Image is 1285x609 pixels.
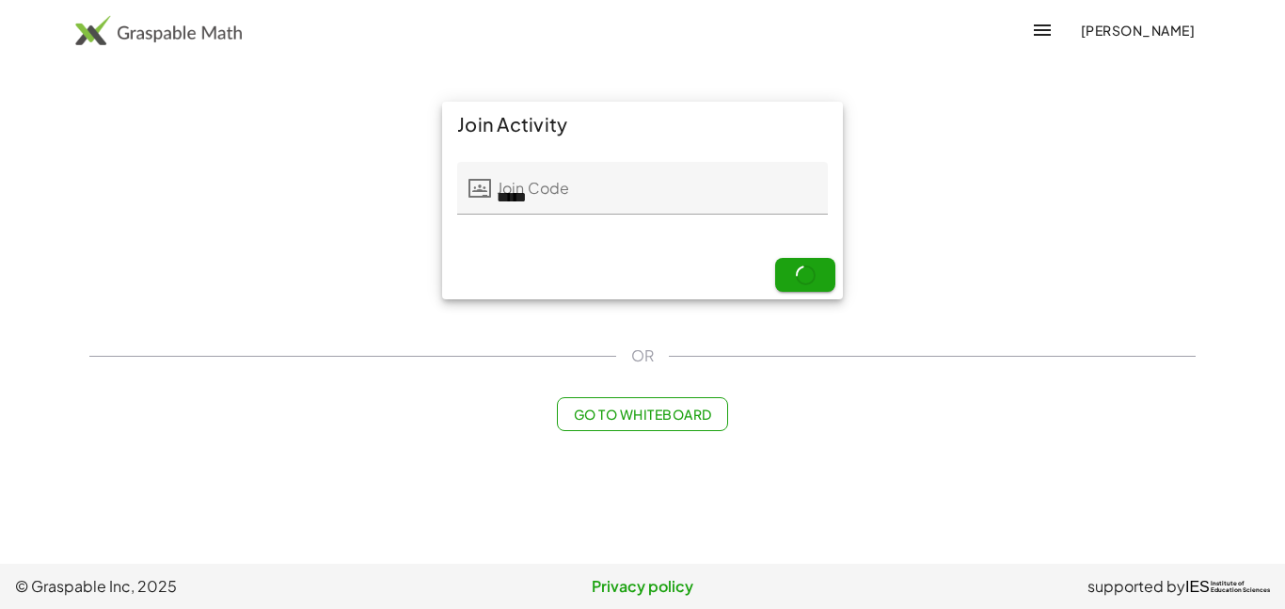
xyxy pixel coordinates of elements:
[1080,22,1195,39] span: [PERSON_NAME]
[15,575,434,598] span: © Graspable Inc, 2025
[1185,575,1270,598] a: IESInstitute ofEducation Sciences
[573,406,711,423] span: Go to Whiteboard
[631,345,654,367] span: OR
[1185,578,1210,596] span: IES
[1065,13,1210,47] button: [PERSON_NAME]
[434,575,852,598] a: Privacy policy
[442,102,843,147] div: Join Activity
[1087,575,1185,598] span: supported by
[1211,581,1270,594] span: Institute of Education Sciences
[557,397,727,431] button: Go to Whiteboard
